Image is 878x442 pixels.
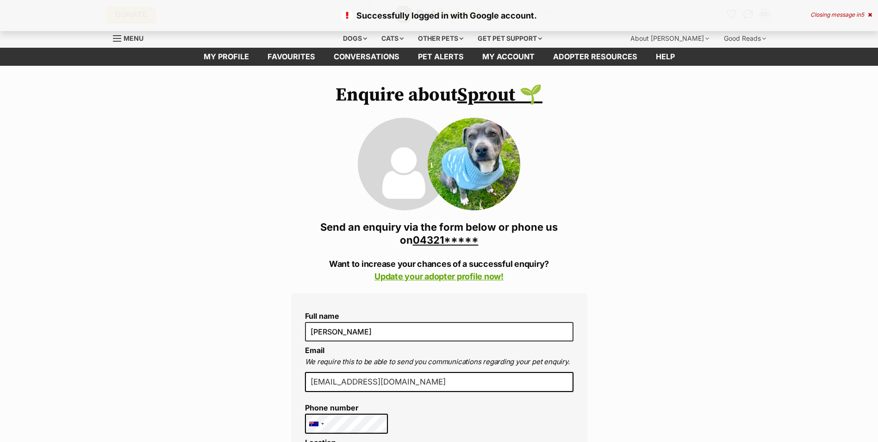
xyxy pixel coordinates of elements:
[409,48,473,66] a: Pet alerts
[124,34,143,42] span: Menu
[305,404,388,412] label: Phone number
[324,48,409,66] a: conversations
[258,48,324,66] a: Favourites
[194,48,258,66] a: My profile
[457,83,542,107] a: Sprout 🌱
[336,29,374,48] div: Dogs
[291,221,587,246] h3: Send an enquiry via the form below or phone us on
[291,258,587,283] p: Want to increase your chances of a successful enquiry?
[411,29,470,48] div: Other pets
[305,312,573,320] label: Full name
[305,346,324,355] label: Email
[305,322,573,341] input: E.g. Jimmy Chew
[471,29,548,48] div: Get pet support
[624,29,716,48] div: About [PERSON_NAME]
[544,48,647,66] a: Adopter resources
[647,48,684,66] a: Help
[305,414,327,434] div: Australia: +61
[374,272,504,281] a: Update your adopter profile now!
[375,29,410,48] div: Cats
[291,84,587,106] h1: Enquire about
[113,29,150,46] a: Menu
[305,357,573,367] p: We require this to be able to send you communications regarding your pet enquiry.
[428,118,520,210] img: Sprout 🌱
[717,29,772,48] div: Good Reads
[473,48,544,66] a: My account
